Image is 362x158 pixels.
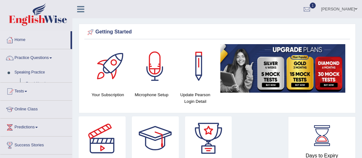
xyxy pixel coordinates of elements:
[12,67,72,78] a: Speaking Practice
[86,27,348,37] div: Getting Started
[133,91,170,98] h4: Microphone Setup
[310,3,316,9] span: 1
[89,91,127,98] h4: Your Subscription
[177,91,214,105] h4: Update Pearson Login Detail
[0,137,72,152] a: Success Stories
[0,31,71,47] a: Home
[0,83,72,98] a: Tests
[0,49,72,65] a: Practice Questions
[0,119,72,134] a: Predictions
[23,78,72,90] a: Read Aloud
[220,44,345,93] img: small5.jpg
[0,101,72,116] a: Online Class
